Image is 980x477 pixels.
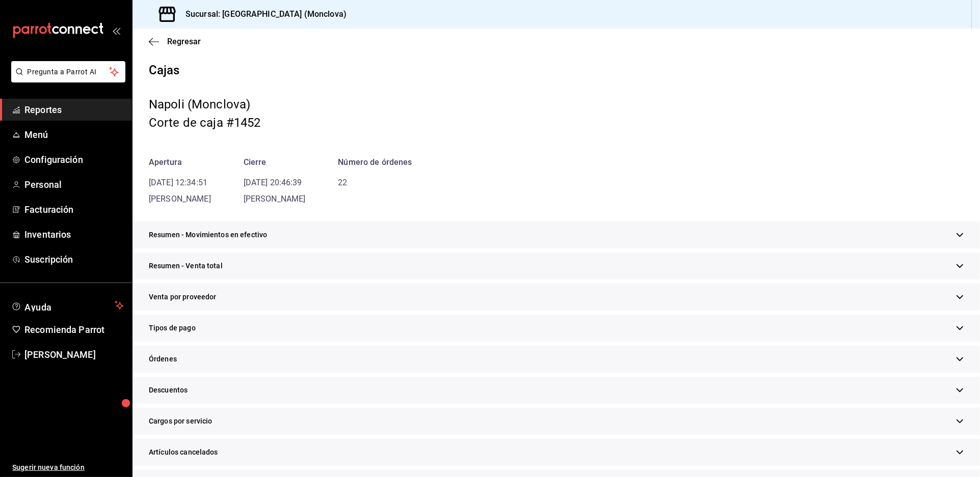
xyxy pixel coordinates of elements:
time: [DATE] 12:34:51 [149,178,207,187]
button: Pregunta a Parrot AI [11,61,125,82]
span: [PERSON_NAME] [24,348,124,361]
span: Regresar [167,37,201,46]
div: Apertura [149,156,211,169]
span: Artículos cancelados [149,447,218,458]
h3: Sucursal: [GEOGRAPHIC_DATA] (Monclova) [177,8,347,20]
span: Resumen - Venta total [149,261,223,271]
span: Cargos por servicio [149,416,213,427]
h1: Cajas [149,63,964,79]
span: Resumen - Movimientos en efectivo [149,230,267,240]
time: [DATE] 20:46:39 [244,178,302,187]
div: Corte de caja #1452 [149,114,964,132]
span: Órdenes [149,354,177,364]
a: Pregunta a Parrot AI [7,74,125,85]
span: Menú [24,128,124,142]
span: Venta por proveedor [149,292,217,302]
span: Descuentos [149,385,188,396]
span: Configuración [24,153,124,166]
span: [PERSON_NAME] [149,194,211,204]
div: Napoli (Monclova) [149,95,964,114]
span: Ayuda [24,299,111,312]
span: Reportes [24,103,124,117]
span: Tipos de pago [149,323,196,333]
span: Pregunta a Parrot AI [28,67,110,77]
span: Sugerir nueva función [12,462,124,473]
div: Número de órdenes [338,156,412,169]
button: open_drawer_menu [112,26,120,35]
div: Cierre [244,156,306,169]
span: Recomienda Parrot [24,323,124,336]
span: [PERSON_NAME] [244,194,306,204]
span: Suscripción [24,252,124,266]
div: 22 [338,177,412,189]
button: Regresar [149,37,201,46]
span: Inventarios [24,228,124,241]
span: Personal [24,178,124,191]
span: Facturación [24,203,124,216]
